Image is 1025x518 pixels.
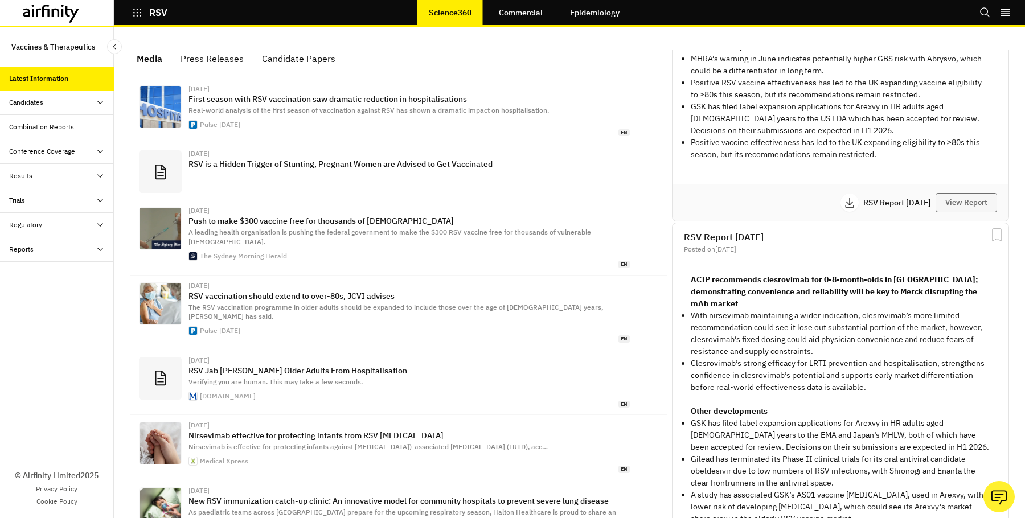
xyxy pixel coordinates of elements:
a: [DATE]First season with RSV vaccination saw dramatic reduction in hospitalisationsReal-world anal... [130,79,667,143]
div: [DATE] [188,357,630,364]
img: faviconV2 [189,392,197,400]
p: Science360 [429,8,471,17]
span: A leading health organisation is pushing the federal government to make the $300 RSV vaccine free... [188,228,591,246]
h2: RSV Report [DATE] [684,232,997,241]
button: Ask our analysts [983,481,1015,512]
button: Close Sidebar [107,39,122,54]
button: RSV [132,3,167,22]
strong: Other developments [691,406,768,416]
div: [DATE] [188,207,630,214]
span: en [618,466,630,473]
li: Positive RSV vaccine effectiveness has led to the UK expanding vaccine eligibility to ≥80s this s... [691,77,990,101]
div: Posted on [DATE] [684,246,997,253]
a: Privacy Policy [36,484,77,494]
div: Candidates [9,97,43,108]
img: nirsevimab-effective-f.jpg [140,422,181,464]
p: Gilead has terminated its Phase II clinical trials for its oral antiviral candidate obeldesivir d... [691,453,990,489]
li: MHRA’s warning in June indicates potentially higher GBS risk with Abrysvo, which could be a diffe... [691,53,990,77]
p: RSV is a Hidden Trigger of Stunting, Pregnant Women are Advised to Get Vaccinated [188,159,630,168]
a: Cookie Policy [36,496,77,507]
span: Real-world analysis of the first season of vaccination against RSV has shown a dramatic impact on... [188,106,549,114]
li: GSK has filed label expansion applications for Arexvy in HR adults aged [DEMOGRAPHIC_DATA] years ... [691,101,990,137]
p: First season with RSV vaccination saw dramatic reduction in hospitalisations [188,94,630,104]
div: Medical Xpress [200,458,248,464]
a: [DATE]Nirsevimab effective for protecting infants from RSV [MEDICAL_DATA]Nirsevimab is effective ... [130,415,667,480]
button: Search [979,3,991,22]
div: [DATE] [188,422,630,429]
img: cropped-PULSE-app-icon_512x512px-180x180.jpg [189,121,197,129]
div: Latest Information [9,73,68,84]
p: © Airfinity Limited 2025 [15,470,99,482]
a: [DATE]RSV is a Hidden Trigger of Stunting, Pregnant Women are Advised to Get Vaccinated [130,143,667,200]
span: en [618,129,630,137]
div: The Sydney Morning Herald [200,253,287,260]
span: en [618,335,630,343]
img: PCNs-should-prioritise-vaccination-of-care-home-residents.jpg [140,283,181,324]
img: web-app-manifest-512x512.png [189,457,197,465]
img: hospital.jpg [140,86,181,128]
div: [DATE] [188,85,630,92]
div: Pulse [DATE] [200,121,240,128]
p: RSV vaccination should extend to over-80s, JCVI advises [188,291,630,301]
div: Candidate Papers [262,50,335,67]
p: Clesrovimab’s strong efficacy for LRTI prevention and hospitalisation, strengthens confidence in ... [691,357,990,393]
span: The RSV vaccination programme in older adults should be expanded to include those over the age of... [188,303,603,321]
div: Media [137,50,162,67]
p: Push to make $300 vaccine free for thousands of [DEMOGRAPHIC_DATA] [188,216,630,225]
img: c3065dcae6128d06edaa8dd9314625ad471cb6cb [140,208,181,249]
p: RSV Report [DATE] [863,199,936,207]
img: cropped-PULSE-app-icon_512x512px-180x180.jpg [189,327,197,335]
p: RSV Jab [PERSON_NAME] Older Adults From Hospitalisation [188,366,630,375]
span: Verifying you are human. This may take a few seconds. [188,377,363,386]
p: New RSV immunization catch-up clinic: An innovative model for community hospitals to prevent seve... [188,496,630,505]
div: Reports [9,244,34,254]
div: Pulse [DATE] [200,327,240,334]
li: Positive vaccine effectiveness has led to the UK expanding eligibility to ≥80s this season, but i... [691,137,990,161]
img: smh.ico [189,252,197,260]
div: Conference Coverage [9,146,75,157]
strong: ACIP recommends clesrovimab for 0-8-month-olds in [GEOGRAPHIC_DATA]; demonstrating convenience an... [691,274,978,309]
span: en [618,401,630,408]
div: [DATE] [188,282,630,289]
div: Results [9,171,32,181]
a: [DATE]RSV Jab [PERSON_NAME] Older Adults From HospitalisationVerifying you are human. This may ta... [130,350,667,415]
div: Combination Reports [9,122,74,132]
p: Nirsevimab effective for protecting infants from RSV [MEDICAL_DATA] [188,431,630,440]
div: Regulatory [9,220,42,230]
div: [DATE] [188,150,630,157]
div: [DATE] [188,487,630,494]
p: GSK has filed label expansion applications for Arexvy in HR adults aged [DEMOGRAPHIC_DATA] years ... [691,417,990,453]
a: [DATE]RSV vaccination should extend to over-80s, JCVI advisesThe RSV vaccination programme in old... [130,276,667,350]
div: Press Releases [181,50,244,67]
span: Nirsevimab is effective for protecting infants against [MEDICAL_DATA])-associated [MEDICAL_DATA] ... [188,442,548,451]
button: View Report [936,193,997,212]
p: RSV [149,7,167,18]
span: en [618,261,630,268]
p: Vaccines & Therapeutics [11,36,95,57]
div: [DOMAIN_NAME] [200,393,256,400]
svg: Bookmark Report [990,228,1004,242]
div: Trials [9,195,25,205]
p: With nirsevimab maintaining a wider indication, clesrovimab’s more limited recommendation could s... [691,310,990,357]
a: [DATE]Push to make $300 vaccine free for thousands of [DEMOGRAPHIC_DATA]A leading health organisa... [130,200,667,275]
